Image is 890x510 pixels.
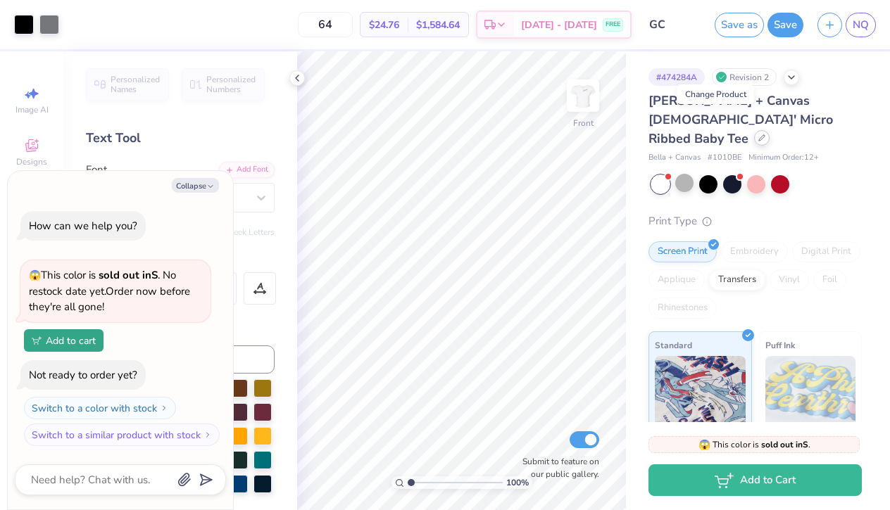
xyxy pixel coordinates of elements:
span: $24.76 [369,18,399,32]
a: NQ [846,13,876,37]
div: Screen Print [648,241,717,262]
img: Add to cart [32,336,42,345]
span: 😱 [698,438,710,452]
img: Puff Ink [765,356,856,426]
div: Add Font [219,162,275,178]
span: 😱 [29,269,41,282]
span: Personalized Numbers [206,75,256,94]
button: Add to Cart [648,464,862,496]
span: Bella + Canvas [648,152,701,164]
label: Font [86,162,107,178]
div: Foil [813,269,846,291]
button: Collapse [172,178,219,193]
span: Designs [16,156,47,167]
span: $1,584.64 [416,18,460,32]
img: Front [569,82,597,110]
button: Save [767,13,803,37]
img: Standard [655,356,746,426]
input: – – [298,12,353,37]
img: Switch to a color with stock [160,404,168,412]
div: Vinyl [770,269,809,291]
span: This color is . [698,438,810,451]
div: Digital Print [792,241,860,262]
div: Rhinestones [648,298,717,319]
span: This color is . No restock date yet. Order now before they're all gone! [29,268,190,314]
span: Image AI [15,104,49,115]
span: FREE [606,20,620,30]
div: Not ready to order yet? [29,368,137,382]
strong: sold out in S [99,268,158,282]
span: 100 % [506,476,529,489]
div: How can we help you? [29,219,137,233]
span: Personalized Names [111,75,161,94]
div: Revision 2 [712,68,777,86]
button: Save as [715,13,764,37]
input: Untitled Design [639,11,708,39]
img: Switch to a similar product with stock [203,431,212,439]
span: NQ [853,17,869,33]
div: Front [573,117,594,129]
button: Add to cart [24,329,104,352]
strong: sold out in S [761,439,808,450]
div: Print Type [648,213,862,229]
button: Switch to a similar product with stock [24,423,220,446]
div: Change Product [677,84,754,104]
button: Switch to a color with stock [24,397,176,419]
div: Transfers [709,269,765,291]
div: Applique [648,269,705,291]
div: Embroidery [721,241,788,262]
label: Submit to feature on our public gallery. [515,455,599,480]
span: # 1010BE [708,152,741,164]
span: [DATE] - [DATE] [521,18,597,32]
span: Minimum Order: 12 + [748,152,819,164]
div: Text Tool [86,129,275,148]
span: Puff Ink [765,338,795,352]
div: # 474284A [648,68,705,86]
span: [PERSON_NAME] + Canvas [DEMOGRAPHIC_DATA]' Micro Ribbed Baby Tee [648,92,833,147]
span: Standard [655,338,692,352]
